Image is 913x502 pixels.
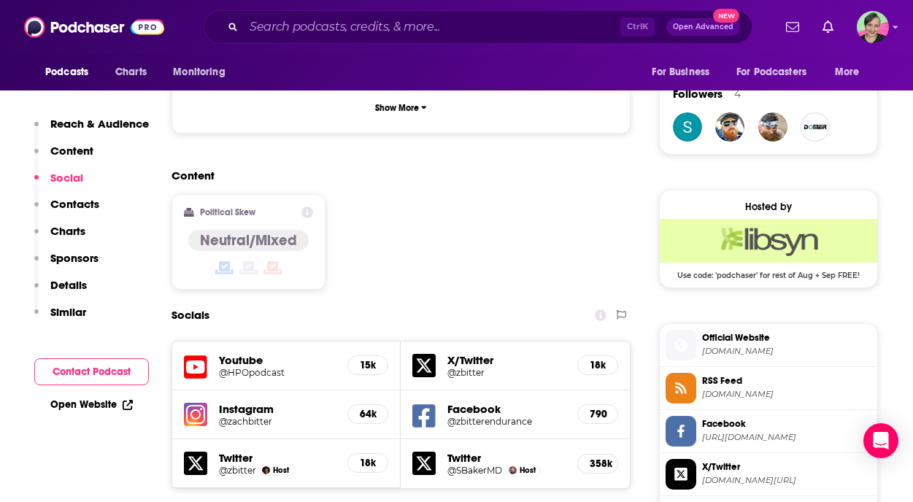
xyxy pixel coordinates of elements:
[50,144,93,158] p: Content
[219,402,336,416] h5: Instagram
[620,18,655,36] span: Ctrl K
[50,251,99,265] p: Sponsors
[734,88,741,101] div: 4
[34,305,86,332] button: Similar
[24,13,164,41] img: Podchaser - Follow, Share and Rate Podcasts
[666,459,871,490] a: X/Twitter[DOMAIN_NAME][URL]
[857,11,889,43] span: Logged in as LizDVictoryBelt
[835,62,860,82] span: More
[520,466,536,475] span: Host
[702,346,871,357] span: humanperformanceoutliers.libsyn.com
[509,466,517,474] a: Dr. Shawn Baker
[447,451,565,465] h5: Twitter
[727,58,828,86] button: open menu
[34,358,149,385] button: Contact Podcast
[50,117,149,131] p: Reach & Audience
[200,207,255,217] h2: Political Skew
[219,353,336,367] h5: Youtube
[447,465,502,476] a: @SBakerMD
[244,15,620,39] input: Search podcasts, credits, & more...
[780,15,805,39] a: Show notifications dropdown
[34,144,93,171] button: Content
[590,408,606,420] h5: 790
[163,58,244,86] button: open menu
[702,475,871,486] span: twitter.com/zbitter
[50,278,87,292] p: Details
[702,331,871,344] span: Official Website
[115,62,147,82] span: Charts
[219,465,256,476] a: @zbitter
[673,23,733,31] span: Open Advanced
[50,398,133,411] a: Open Website
[172,169,619,182] h2: Content
[184,94,618,121] button: Show More
[825,58,878,86] button: open menu
[857,11,889,43] img: User Profile
[702,389,871,400] span: humanperformanceoutliers.libsyn.com
[590,359,606,371] h5: 18k
[758,112,787,142] img: cole_p_chaser
[652,62,709,82] span: For Business
[702,374,871,387] span: RSS Feed
[50,305,86,319] p: Similar
[360,408,376,420] h5: 64k
[447,367,565,378] a: @zbitter
[702,432,871,443] span: https://www.facebook.com/zbitterendurance
[660,219,877,263] img: Libsyn Deal: Use code: 'podchaser' for rest of Aug + Sep FREE!
[857,11,889,43] button: Show profile menu
[702,460,871,474] span: X/Twitter
[106,58,155,86] a: Charts
[642,58,728,86] button: open menu
[34,171,83,198] button: Social
[660,201,877,213] div: Hosted by
[34,197,99,224] button: Contacts
[666,373,871,403] a: RSS Feed[DOMAIN_NAME]
[736,62,806,82] span: For Podcasters
[34,278,87,305] button: Details
[673,112,702,142] img: taddiken
[666,416,871,447] a: Facebook[URL][DOMAIN_NAME]
[660,219,877,279] a: Libsyn Deal: Use code: 'podchaser' for rest of Aug + Sep FREE!
[262,466,270,474] a: Zach Bitter
[702,417,871,430] span: Facebook
[863,423,898,458] div: Open Intercom Messenger
[173,62,225,82] span: Monitoring
[360,359,376,371] h5: 15k
[666,330,871,360] a: Official Website[DOMAIN_NAME]
[50,171,83,185] p: Social
[34,251,99,278] button: Sponsors
[34,224,85,251] button: Charts
[35,58,107,86] button: open menu
[34,117,149,144] button: Reach & Audience
[360,457,376,469] h5: 18k
[50,197,99,211] p: Contacts
[817,15,839,39] a: Show notifications dropdown
[50,224,85,238] p: Charts
[713,9,739,23] span: New
[219,416,336,427] a: @zachbitter
[715,112,744,142] a: kevinmccarthy
[172,301,209,329] h2: Socials
[204,10,752,44] div: Search podcasts, credits, & more...
[590,457,606,470] h5: 358k
[219,367,336,378] a: @HPOpodcast
[447,416,565,427] a: @zbitterendurance
[200,231,297,250] h4: Neutral/Mixed
[801,112,830,142] img: DomerLaser
[45,62,88,82] span: Podcasts
[273,466,289,475] span: Host
[219,451,336,465] h5: Twitter
[447,353,565,367] h5: X/Twitter
[673,87,723,101] span: Followers
[375,103,419,113] p: Show More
